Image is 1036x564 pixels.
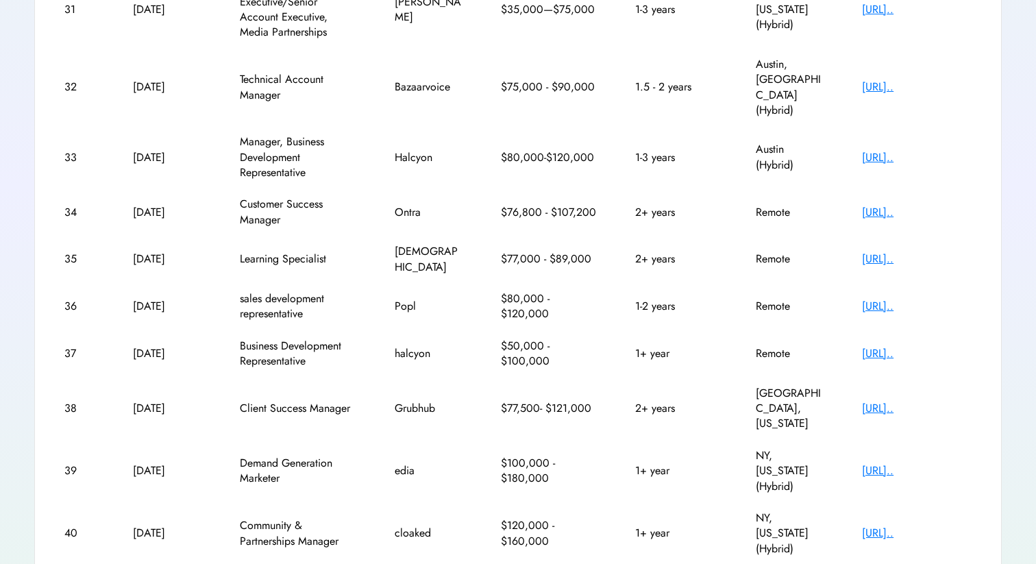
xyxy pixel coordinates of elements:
div: $75,000 - $90,000 [501,79,597,95]
div: 1.5 - 2 years [635,79,717,95]
div: $80,000-$120,000 [501,150,597,165]
div: 2+ years [635,205,717,220]
div: [DEMOGRAPHIC_DATA] [395,244,463,275]
div: Ontra [395,205,463,220]
div: 2+ years [635,401,717,416]
div: Learning Specialist [240,252,356,267]
div: [DATE] [133,150,201,165]
div: $100,000 - $180,000 [501,456,597,487]
div: 1+ year [635,463,717,478]
div: [URL].. [862,526,972,541]
div: Demand Generation Marketer [240,456,356,487]
div: Customer Success Manager [240,197,356,228]
div: sales development representative [240,291,356,322]
div: Bazaarvoice [395,79,463,95]
div: [DATE] [133,205,201,220]
div: NY, [US_STATE] (Hybrid) [756,448,824,494]
div: [DATE] [133,79,201,95]
div: 38 [64,401,95,416]
div: [URL].. [862,2,972,17]
div: [URL].. [862,252,972,267]
div: 32 [64,79,95,95]
div: 40 [64,526,95,541]
div: 34 [64,205,95,220]
div: Client Success Manager [240,401,356,416]
div: [DATE] [133,346,201,361]
div: Popl [395,299,463,314]
div: cloaked [395,526,463,541]
div: $77,500- $121,000 [501,401,597,416]
div: Remote [756,252,824,267]
div: [DATE] [133,2,201,17]
div: 1-3 years [635,2,717,17]
div: [URL].. [862,346,972,361]
div: $120,000 - $160,000 [501,518,597,549]
div: $50,000 - $100,000 [501,339,597,369]
div: 2+ years [635,252,717,267]
div: [DATE] [133,526,201,541]
div: 1-2 years [635,299,717,314]
div: 37 [64,346,95,361]
div: NY, [US_STATE] (Hybrid) [756,511,824,556]
div: Austin (Hybrid) [756,142,824,173]
div: Remote [756,299,824,314]
div: Halcyon [395,150,463,165]
div: $80,000 - $120,000 [501,291,597,322]
div: [URL].. [862,79,972,95]
div: Community & Partnerships Manager [240,518,356,549]
div: Technical Account Manager [240,72,356,103]
div: [DATE] [133,463,201,478]
div: 1+ year [635,526,717,541]
div: 36 [64,299,95,314]
div: Austin, [GEOGRAPHIC_DATA] (Hybrid) [756,57,824,119]
div: Remote [756,205,824,220]
div: [URL].. [862,299,972,314]
div: [GEOGRAPHIC_DATA], [US_STATE] [756,386,824,432]
div: edia [395,463,463,478]
div: 39 [64,463,95,478]
div: 1+ year [635,346,717,361]
div: 35 [64,252,95,267]
div: Business Development Representative [240,339,356,369]
div: Remote [756,346,824,361]
div: halcyon [395,346,463,361]
div: $35,000—$75,000 [501,2,597,17]
div: 1-3 years [635,150,717,165]
div: [DATE] [133,252,201,267]
div: Manager, Business Development Representative [240,134,356,180]
div: [URL].. [862,401,972,416]
div: [URL].. [862,463,972,478]
div: [DATE] [133,401,201,416]
div: 31 [64,2,95,17]
div: Grubhub [395,401,463,416]
div: $76,800 - $107,200 [501,205,597,220]
div: $77,000 - $89,000 [501,252,597,267]
div: [URL].. [862,150,972,165]
div: [URL].. [862,205,972,220]
div: 33 [64,150,95,165]
div: [DATE] [133,299,201,314]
